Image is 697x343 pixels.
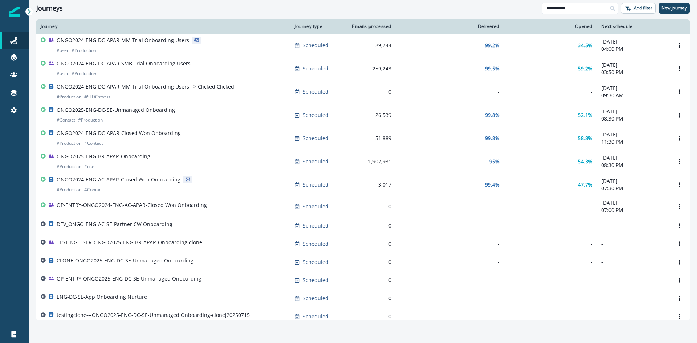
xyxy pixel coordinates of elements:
[36,253,690,271] a: CLONE-ONGO2025-ENG-DC-SE-Unmanaged OnboardingScheduled0---Options
[601,131,665,138] p: [DATE]
[601,85,665,92] p: [DATE]
[674,257,685,268] button: Options
[349,42,391,49] div: 29,744
[349,203,391,210] div: 0
[36,4,63,12] h1: Journeys
[57,153,150,160] p: ONGO2025-ENG-BR-APAR-Onboarding
[578,135,592,142] p: 58.8%
[601,295,665,302] p: -
[57,140,81,147] p: # Production
[72,70,96,77] p: # Production
[57,176,180,183] p: ONGO2024-ENG-AC-APAR-Closed Won Onboarding
[485,181,500,188] p: 99.4%
[674,201,685,212] button: Options
[508,240,592,248] div: -
[303,313,329,320] p: Scheduled
[349,222,391,229] div: 0
[303,135,329,142] p: Scheduled
[349,181,391,188] div: 3,017
[621,3,656,14] button: Add filter
[57,221,172,228] p: DEV_ONGO-ENG-AC-SE-Partner CW Onboarding
[601,38,665,45] p: [DATE]
[601,277,665,284] p: -
[674,40,685,51] button: Options
[36,57,690,80] a: ONGO2024-ENG-DC-APAR-SMB Trial Onboarding Users#user#ProductionScheduled259,24399.5%59.2%[DATE]03...
[601,61,665,69] p: [DATE]
[36,271,690,289] a: OP-ENTRY-ONGO2025-ENG-DC-SE-Unmanaged OnboardingScheduled0---Options
[9,7,20,17] img: Inflection
[36,307,690,326] a: testingclone---ONGO2025-ENG-DC-SE-Unmanaged Onboarding-clonej20250715Scheduled0---Options
[485,65,500,72] p: 99.5%
[485,111,500,119] p: 99.8%
[601,258,665,266] p: -
[78,117,103,124] p: # Production
[57,293,147,301] p: ENG-DC-SE-App Onboarding Nurture
[578,42,592,49] p: 34.5%
[57,275,201,282] p: OP-ENTRY-ONGO2025-ENG-DC-SE-Unmanaged Onboarding
[601,69,665,76] p: 03:50 PM
[508,222,592,229] div: -
[400,24,500,29] div: Delivered
[674,156,685,167] button: Options
[349,277,391,284] div: 0
[303,222,329,229] p: Scheduled
[508,24,592,29] div: Opened
[303,65,329,72] p: Scheduled
[634,5,652,11] p: Add filter
[674,238,685,249] button: Options
[349,111,391,119] div: 26,539
[57,163,81,170] p: # Production
[84,140,103,147] p: # Contact
[36,235,690,253] a: TESTING-USER-ONGO2025-ENG-BR-APAR-Onboarding-cloneScheduled0---Options
[508,88,592,95] div: -
[674,110,685,121] button: Options
[508,277,592,284] div: -
[400,222,500,229] div: -
[303,158,329,165] p: Scheduled
[57,201,207,209] p: OP-ENTRY-ONGO2024-ENG-AC-APAR-Closed Won Onboarding
[601,313,665,320] p: -
[674,63,685,74] button: Options
[303,111,329,119] p: Scheduled
[36,34,690,57] a: ONGO2024-ENG-DC-APAR-MM Trial Onboarding Users#user#ProductionScheduled29,74499.2%34.5%[DATE]04:0...
[57,37,189,44] p: ONGO2024-ENG-DC-APAR-MM Trial Onboarding Users
[57,130,181,137] p: ONGO2024-ENG-DC-APAR-Closed Won Onboarding
[508,258,592,266] div: -
[601,154,665,162] p: [DATE]
[578,181,592,188] p: 47.7%
[400,313,500,320] div: -
[601,108,665,115] p: [DATE]
[303,42,329,49] p: Scheduled
[601,24,665,29] div: Next schedule
[57,47,69,54] p: # user
[36,173,690,196] a: ONGO2024-ENG-AC-APAR-Closed Won Onboarding#Production#ContactScheduled3,01799.4%47.7%[DATE]07:30 ...
[601,222,665,229] p: -
[349,24,391,29] div: Emails processed
[57,93,81,101] p: # Production
[601,207,665,214] p: 07:00 PM
[84,163,96,170] p: # user
[674,275,685,286] button: Options
[601,162,665,169] p: 08:30 PM
[349,158,391,165] div: 1,902,931
[84,186,103,193] p: # Contact
[601,115,665,122] p: 08:30 PM
[57,70,69,77] p: # user
[601,240,665,248] p: -
[72,47,96,54] p: # Production
[303,295,329,302] p: Scheduled
[349,240,391,248] div: 0
[601,92,665,99] p: 09:30 AM
[674,133,685,144] button: Options
[57,83,234,90] p: ONGO2024-ENG-DC-APAR-MM Trial Onboarding Users => Clicked Clicked
[489,158,500,165] p: 95%
[485,42,500,49] p: 99.2%
[659,3,690,14] button: New journey
[57,186,81,193] p: # Production
[400,240,500,248] div: -
[674,86,685,97] button: Options
[303,258,329,266] p: Scheduled
[485,135,500,142] p: 99.8%
[303,181,329,188] p: Scheduled
[508,203,592,210] div: -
